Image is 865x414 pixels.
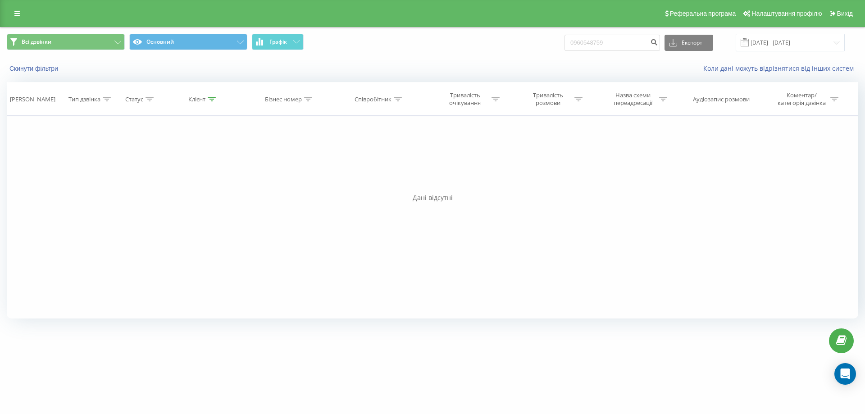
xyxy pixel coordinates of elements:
button: Всі дзвінки [7,34,125,50]
button: Скинути фільтри [7,64,63,73]
div: Статус [125,96,143,103]
input: Пошук за номером [565,35,660,51]
div: Аудіозапис розмови [693,96,750,103]
span: Реферальна програма [670,10,736,17]
button: Графік [252,34,304,50]
div: Дані відсутні [7,193,858,202]
div: [PERSON_NAME] [10,96,55,103]
div: Коментар/категорія дзвінка [775,91,828,107]
div: Бізнес номер [265,96,302,103]
span: Вихід [837,10,853,17]
button: Експорт [665,35,713,51]
div: Клієнт [188,96,205,103]
div: Тип дзвінка [68,96,100,103]
button: Основний [129,34,247,50]
span: Всі дзвінки [22,38,51,45]
span: Графік [269,39,287,45]
div: Назва схеми переадресації [609,91,657,107]
span: Налаштування профілю [751,10,822,17]
div: Співробітник [355,96,392,103]
div: Тривалість очікування [441,91,489,107]
a: Коли дані можуть відрізнятися вiд інших систем [703,64,858,73]
div: Тривалість розмови [524,91,572,107]
div: Open Intercom Messenger [834,363,856,385]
